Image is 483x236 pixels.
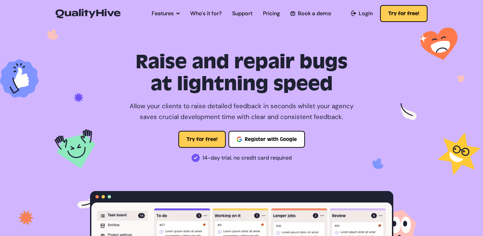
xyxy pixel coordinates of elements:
a: Features [152,9,180,18]
button: Register with Google [228,131,305,148]
img: Book a QualityHive Demo [290,11,295,16]
button: Try for free! [178,131,226,148]
img: 14-day trial, no credit card required [192,154,200,162]
button: Try for free! [380,5,427,22]
span: 14-day trial, no credit card required [202,152,292,163]
a: Pricing [263,9,280,18]
p: Allow your clients to raise detailed feedback in seconds whilst your agency saves crucial develop... [125,101,358,123]
a: Who's it for? [190,9,222,18]
h1: Raise and repair bugs at lightning speed [90,51,393,95]
a: Book a demo [290,9,331,18]
a: Login [351,9,373,18]
iframe: LiveChat chat widget [451,204,480,233]
span: Login [359,9,373,18]
a: Support [232,9,253,18]
img: QualityHive - Bug Tracking Tool [56,9,120,18]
